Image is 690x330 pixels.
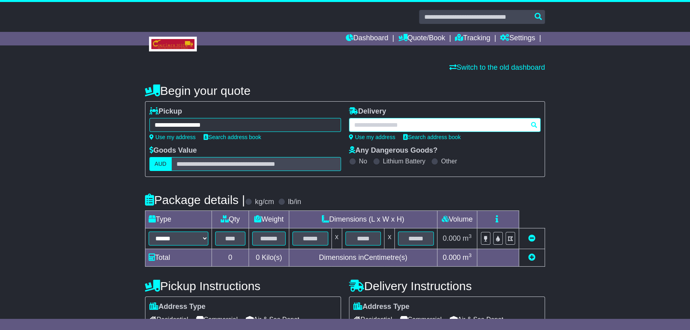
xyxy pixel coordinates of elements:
[149,107,182,116] label: Pickup
[353,313,392,326] span: Residential
[289,249,437,267] td: Dimensions in Centimetre(s)
[353,302,410,311] label: Address Type
[384,228,395,249] td: x
[455,32,490,45] a: Tracking
[145,249,212,267] td: Total
[149,302,206,311] label: Address Type
[449,63,545,71] a: Switch to the old dashboard
[204,134,261,140] a: Search address book
[249,249,289,267] td: Kilo(s)
[441,157,457,165] label: Other
[468,233,472,239] sup: 3
[443,234,461,242] span: 0.000
[437,211,477,228] td: Volume
[145,279,341,293] h4: Pickup Instructions
[349,107,386,116] label: Delivery
[256,253,260,261] span: 0
[145,193,245,206] h4: Package details |
[289,211,437,228] td: Dimensions (L x W x H)
[246,313,300,326] span: Air & Sea Depot
[463,234,472,242] span: m
[349,134,395,140] a: Use my address
[359,157,367,165] label: No
[403,134,461,140] a: Search address book
[249,211,289,228] td: Weight
[400,313,441,326] span: Commercial
[149,146,197,155] label: Goods Value
[398,32,445,45] a: Quote/Book
[500,32,535,45] a: Settings
[149,157,172,171] label: AUD
[528,234,535,242] a: Remove this item
[443,253,461,261] span: 0.000
[349,146,437,155] label: Any Dangerous Goods?
[349,279,545,293] h4: Delivery Instructions
[450,313,504,326] span: Air & Sea Depot
[149,134,196,140] a: Use my address
[468,252,472,258] sup: 3
[145,84,545,97] h4: Begin your quote
[255,198,274,206] label: kg/cm
[346,32,388,45] a: Dashboard
[145,211,212,228] td: Type
[528,253,535,261] a: Add new item
[349,118,541,132] typeahead: Please provide city
[288,198,301,206] label: lb/in
[212,211,249,228] td: Qty
[196,313,237,326] span: Commercial
[149,313,188,326] span: Residential
[383,157,425,165] label: Lithium Battery
[463,253,472,261] span: m
[331,228,342,249] td: x
[212,249,249,267] td: 0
